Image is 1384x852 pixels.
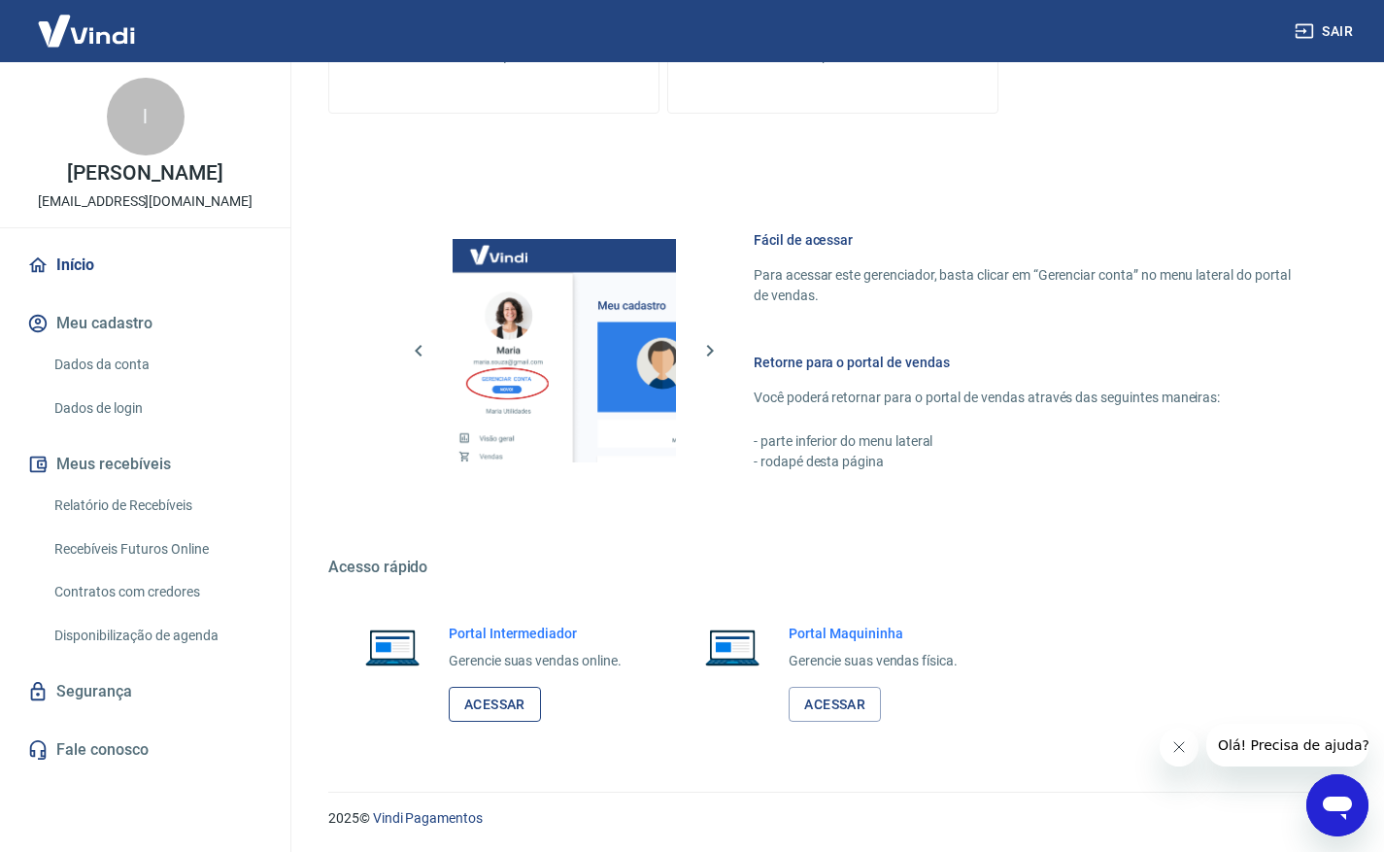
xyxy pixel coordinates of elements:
[754,431,1291,452] p: - parte inferior do menu lateral
[352,624,433,670] img: Imagem de um notebook aberto
[23,670,267,713] a: Segurança
[328,808,1337,829] p: 2025 ©
[453,239,676,462] img: Imagem da dashboard mostrando o botão de gerenciar conta na sidebar no lado esquerdo
[754,353,1291,372] h6: Retorne para o portal de vendas
[373,810,483,826] a: Vindi Pagamentos
[754,265,1291,306] p: Para acessar este gerenciador, basta clicar em “Gerenciar conta” no menu lateral do portal de ven...
[789,624,958,643] h6: Portal Maquininha
[23,729,267,771] a: Fale conosco
[754,230,1291,250] h6: Fácil de acessar
[328,558,1337,577] h5: Acesso rápido
[449,624,622,643] h6: Portal Intermediador
[1291,14,1361,50] button: Sair
[1306,774,1368,836] iframe: Botão para abrir a janela de mensagens
[47,529,267,569] a: Recebíveis Futuros Online
[47,389,267,428] a: Dados de login
[23,1,150,60] img: Vindi
[107,78,185,155] div: l
[23,443,267,486] button: Meus recebíveis
[38,191,253,212] p: [EMAIL_ADDRESS][DOMAIN_NAME]
[47,486,267,526] a: Relatório de Recebíveis
[67,163,222,184] p: [PERSON_NAME]
[23,244,267,287] a: Início
[754,452,1291,472] p: - rodapé desta página
[449,651,622,671] p: Gerencie suas vendas online.
[47,345,267,385] a: Dados da conta
[23,302,267,345] button: Meu cadastro
[47,572,267,612] a: Contratos com credores
[692,624,773,670] img: Imagem de um notebook aberto
[1160,728,1198,767] iframe: Fechar mensagem
[47,616,267,656] a: Disponibilização de agenda
[789,651,958,671] p: Gerencie suas vendas física.
[1206,724,1368,767] iframe: Mensagem da empresa
[789,687,881,723] a: Acessar
[12,14,163,29] span: Olá! Precisa de ajuda?
[449,687,541,723] a: Acessar
[754,388,1291,408] p: Você poderá retornar para o portal de vendas através das seguintes maneiras:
